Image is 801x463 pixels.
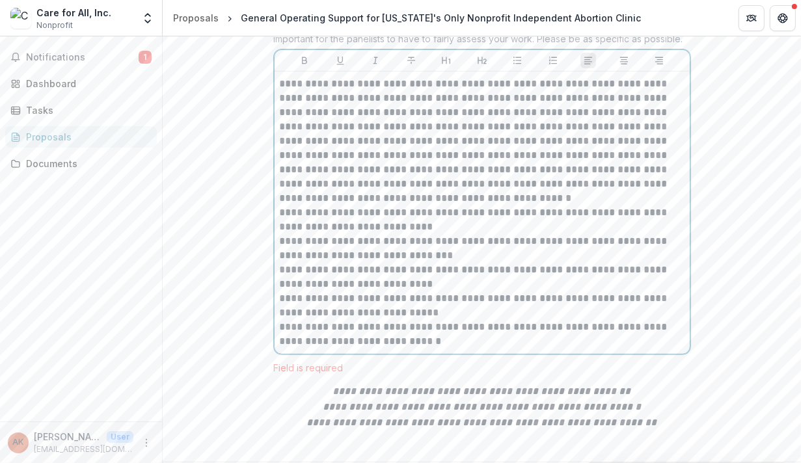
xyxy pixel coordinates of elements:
[439,53,454,68] button: Heading 1
[168,8,224,27] a: Proposals
[509,53,525,68] button: Bullet List
[545,53,561,68] button: Ordered List
[139,51,152,64] span: 1
[651,53,667,68] button: Align Right
[107,431,133,443] p: User
[26,130,146,144] div: Proposals
[241,11,641,25] div: General Operating Support for [US_STATE]'s Only Nonprofit Independent Abortion Clinic
[297,53,312,68] button: Bold
[739,5,765,31] button: Partners
[333,53,348,68] button: Underline
[5,126,157,148] a: Proposals
[34,443,133,455] p: [EMAIL_ADDRESS][DOMAIN_NAME]
[139,435,154,451] button: More
[616,53,632,68] button: Align Center
[26,77,146,90] div: Dashboard
[173,11,219,25] div: Proposals
[474,53,490,68] button: Heading 2
[26,157,146,170] div: Documents
[5,47,157,68] button: Notifications1
[168,8,646,27] nav: breadcrumb
[5,153,157,174] a: Documents
[580,53,596,68] button: Align Left
[10,8,31,29] img: Care for All, Inc.
[139,5,157,31] button: Open entity switcher
[5,73,157,94] a: Dashboard
[5,99,157,121] a: Tasks
[274,362,690,373] div: Field is required
[770,5,796,31] button: Get Help
[36,20,73,31] span: Nonprofit
[368,53,383,68] button: Italicize
[403,53,419,68] button: Strike
[13,438,24,447] div: Ali Kliegman
[26,103,146,117] div: Tasks
[34,430,102,443] p: [PERSON_NAME]
[26,52,139,63] span: Notifications
[36,6,111,20] div: Care for All, Inc.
